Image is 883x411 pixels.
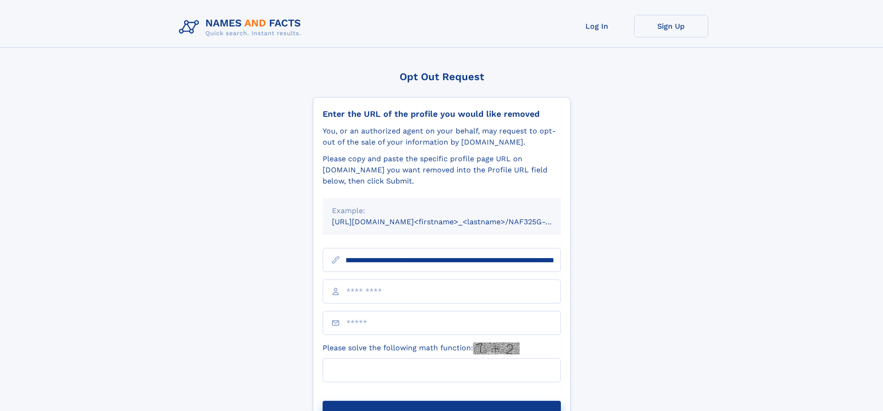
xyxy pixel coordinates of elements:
[323,342,520,354] label: Please solve the following math function:
[175,15,309,40] img: Logo Names and Facts
[332,217,578,226] small: [URL][DOMAIN_NAME]<firstname>_<lastname>/NAF325G-xxxxxxxx
[323,126,561,148] div: You, or an authorized agent on your behalf, may request to opt-out of the sale of your informatio...
[634,15,708,38] a: Sign Up
[323,109,561,119] div: Enter the URL of the profile you would like removed
[332,205,552,216] div: Example:
[560,15,634,38] a: Log In
[323,153,561,187] div: Please copy and paste the specific profile page URL on [DOMAIN_NAME] you want removed into the Pr...
[313,71,571,82] div: Opt Out Request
